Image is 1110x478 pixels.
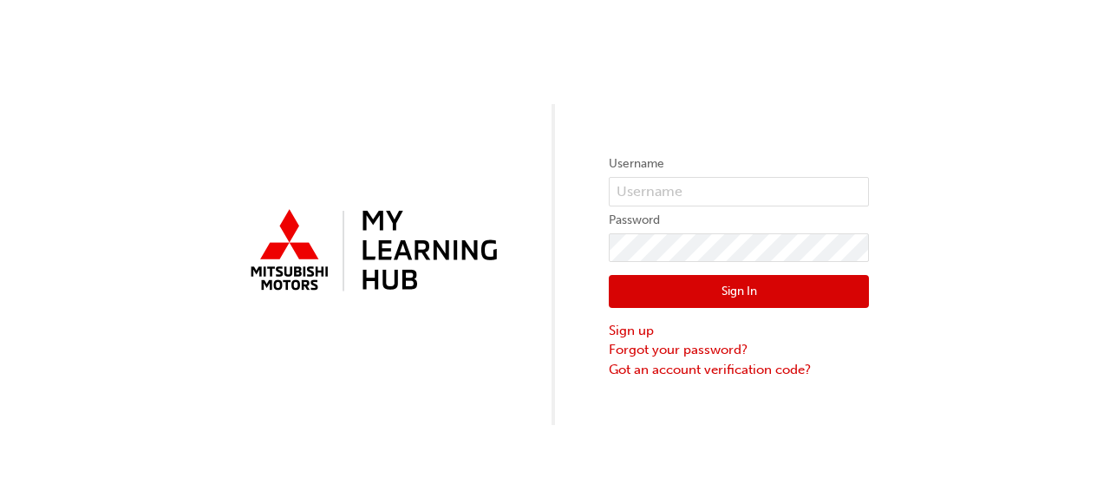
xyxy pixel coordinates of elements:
a: Got an account verification code? [609,360,869,380]
button: Sign In [609,275,869,308]
img: mmal [241,202,501,301]
label: Password [609,210,869,231]
a: Forgot your password? [609,340,869,360]
a: Sign up [609,321,869,341]
label: Username [609,154,869,174]
input: Username [609,177,869,206]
